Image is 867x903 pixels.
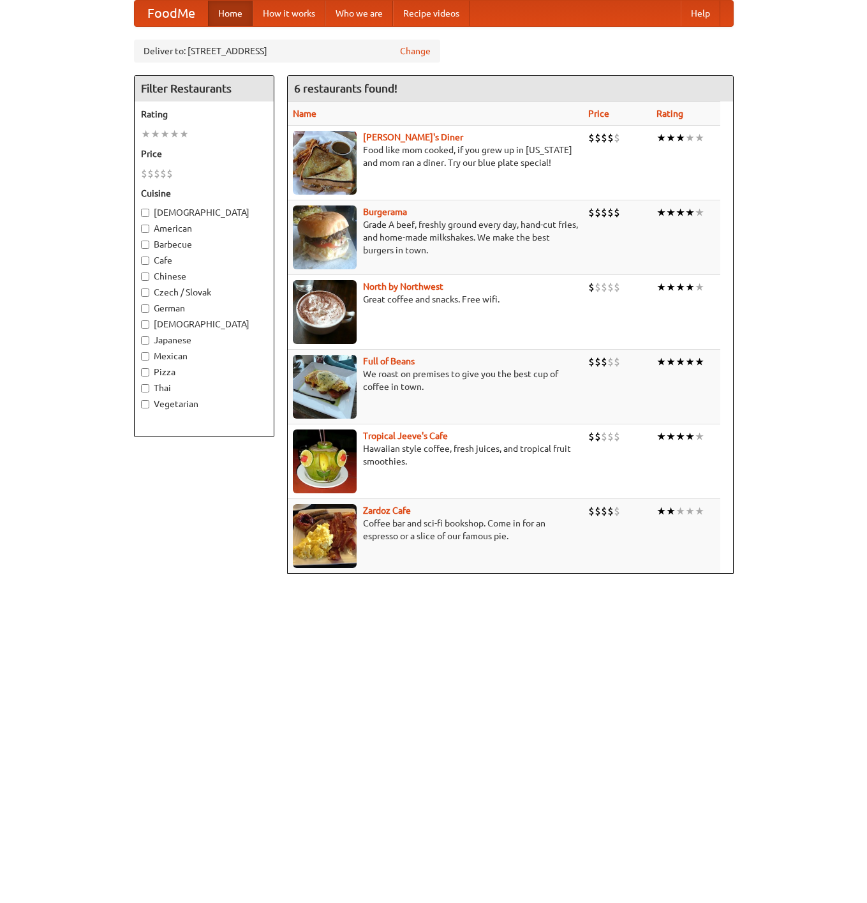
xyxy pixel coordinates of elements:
[685,504,695,518] li: ★
[141,320,149,329] input: [DEMOGRAPHIC_DATA]
[160,167,167,181] li: $
[695,131,704,145] li: ★
[141,336,149,345] input: Japanese
[607,131,614,145] li: $
[656,355,666,369] li: ★
[614,504,620,518] li: $
[607,355,614,369] li: $
[595,504,601,518] li: $
[400,45,431,57] a: Change
[134,40,440,63] div: Deliver to: [STREET_ADDRESS]
[141,286,267,299] label: Czech / Slovak
[141,147,267,160] h5: Price
[363,505,411,516] a: Zardoz Cafe
[601,429,607,444] li: $
[676,131,685,145] li: ★
[363,207,407,217] a: Burgerama
[614,280,620,294] li: $
[695,355,704,369] li: ★
[695,429,704,444] li: ★
[685,355,695,369] li: ★
[588,108,609,119] a: Price
[666,504,676,518] li: ★
[601,355,607,369] li: $
[588,280,595,294] li: $
[141,257,149,265] input: Cafe
[141,127,151,141] li: ★
[666,205,676,220] li: ★
[595,131,601,145] li: $
[666,280,676,294] li: ★
[141,400,149,408] input: Vegetarian
[141,167,147,181] li: $
[595,429,601,444] li: $
[656,504,666,518] li: ★
[607,429,614,444] li: $
[676,355,685,369] li: ★
[656,429,666,444] li: ★
[595,205,601,220] li: $
[293,144,578,169] p: Food like mom cooked, if you grew up in [US_STATE] and mom ran a diner. Try our blue plate special!
[293,517,578,542] p: Coffee bar and sci-fi bookshop. Come in for an espresso or a slice of our famous pie.
[141,108,267,121] h5: Rating
[253,1,325,26] a: How it works
[141,254,267,267] label: Cafe
[293,293,578,306] p: Great coffee and snacks. Free wifi.
[170,127,179,141] li: ★
[666,429,676,444] li: ★
[135,76,274,101] h4: Filter Restaurants
[676,280,685,294] li: ★
[141,270,267,283] label: Chinese
[294,82,397,94] ng-pluralize: 6 restaurants found!
[607,280,614,294] li: $
[607,504,614,518] li: $
[393,1,470,26] a: Recipe videos
[141,368,149,377] input: Pizza
[141,318,267,331] label: [DEMOGRAPHIC_DATA]
[141,225,149,233] input: American
[607,205,614,220] li: $
[363,431,448,441] b: Tropical Jeeve's Cafe
[595,355,601,369] li: $
[676,429,685,444] li: ★
[685,205,695,220] li: ★
[293,108,316,119] a: Name
[154,167,160,181] li: $
[167,167,173,181] li: $
[293,205,357,269] img: burgerama.jpg
[588,205,595,220] li: $
[681,1,720,26] a: Help
[363,132,463,142] a: [PERSON_NAME]'s Diner
[141,350,267,362] label: Mexican
[293,355,357,419] img: beans.jpg
[141,209,149,217] input: [DEMOGRAPHIC_DATA]
[293,218,578,257] p: Grade A beef, freshly ground every day, hand-cut fries, and home-made milkshakes. We make the bes...
[141,398,267,410] label: Vegetarian
[656,108,683,119] a: Rating
[293,368,578,393] p: We roast on premises to give you the best cup of coffee in town.
[685,131,695,145] li: ★
[614,429,620,444] li: $
[685,429,695,444] li: ★
[363,356,415,366] a: Full of Beans
[135,1,208,26] a: FoodMe
[666,355,676,369] li: ★
[695,504,704,518] li: ★
[293,429,357,493] img: jeeves.jpg
[141,302,267,315] label: German
[293,504,357,568] img: zardoz.jpg
[160,127,170,141] li: ★
[601,131,607,145] li: $
[601,280,607,294] li: $
[325,1,393,26] a: Who we are
[656,205,666,220] li: ★
[141,304,149,313] input: German
[588,504,595,518] li: $
[141,382,267,394] label: Thai
[151,127,160,141] li: ★
[666,131,676,145] li: ★
[363,281,443,292] a: North by Northwest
